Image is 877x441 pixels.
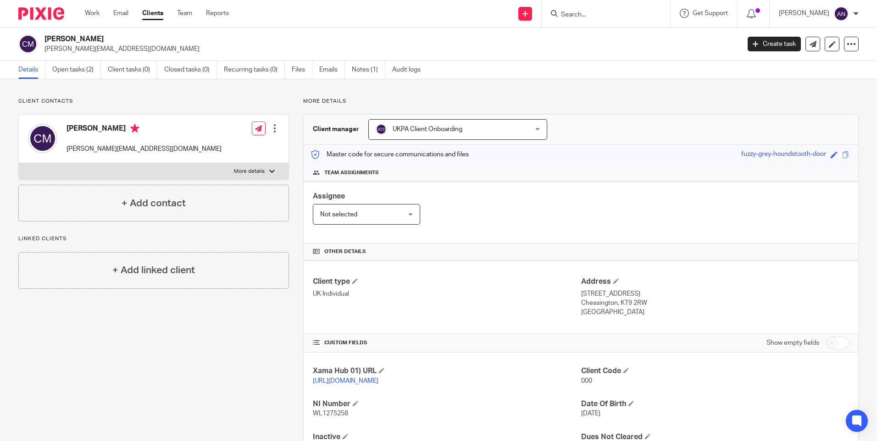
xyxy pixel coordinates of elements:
[311,150,469,159] p: Master code for secure communications and files
[581,410,600,417] span: [DATE]
[142,9,163,18] a: Clients
[44,34,596,44] h2: [PERSON_NAME]
[766,338,819,347] label: Show empty fields
[581,399,849,409] h4: Date Of Birth
[313,378,378,384] a: [URL][DOMAIN_NAME]
[581,366,849,376] h4: Client Code
[18,34,38,54] img: svg%3E
[206,9,229,18] a: Reports
[313,277,581,287] h4: Client type
[85,9,100,18] a: Work
[113,9,128,18] a: Email
[581,289,849,298] p: [STREET_ADDRESS]
[834,6,849,21] img: svg%3E
[741,149,826,160] div: fuzzy-grey-houndstooth-door
[313,125,359,134] h3: Client manager
[376,124,387,135] img: svg%3E
[67,124,222,135] h4: [PERSON_NAME]
[112,263,195,277] h4: + Add linked client
[292,61,312,79] a: Files
[224,61,285,79] a: Recurring tasks (0)
[324,169,379,176] span: Team assignments
[18,98,289,105] p: Client contacts
[177,9,192,18] a: Team
[18,61,45,79] a: Details
[67,144,222,154] p: [PERSON_NAME][EMAIL_ADDRESS][DOMAIN_NAME]
[303,98,859,105] p: More details
[320,211,357,218] span: Not selected
[313,339,581,347] h4: CUSTOM FIELDS
[313,193,345,200] span: Assignee
[324,248,366,255] span: Other details
[313,289,581,298] p: UK Individual
[560,11,643,19] input: Search
[18,235,289,243] p: Linked clients
[122,196,186,210] h4: + Add contact
[234,168,265,175] p: More details
[779,9,829,18] p: [PERSON_NAME]
[28,124,57,153] img: svg%3E
[313,399,581,409] h4: NI Number
[581,298,849,308] p: Chessington, KT9 2RW
[44,44,734,54] p: [PERSON_NAME][EMAIL_ADDRESS][DOMAIN_NAME]
[52,61,101,79] a: Open tasks (2)
[392,61,427,79] a: Audit logs
[319,61,345,79] a: Emails
[581,277,849,287] h4: Address
[18,7,64,20] img: Pixie
[313,410,348,417] span: WL1275258
[352,61,385,79] a: Notes (1)
[108,61,157,79] a: Client tasks (0)
[393,126,462,132] span: UKPA Client Onboarding
[130,124,139,133] i: Primary
[693,10,728,17] span: Get Support
[313,366,581,376] h4: Xama Hub 01) URL
[164,61,217,79] a: Closed tasks (0)
[581,308,849,317] p: [GEOGRAPHIC_DATA]
[748,37,801,51] a: Create task
[581,378,592,384] span: 000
